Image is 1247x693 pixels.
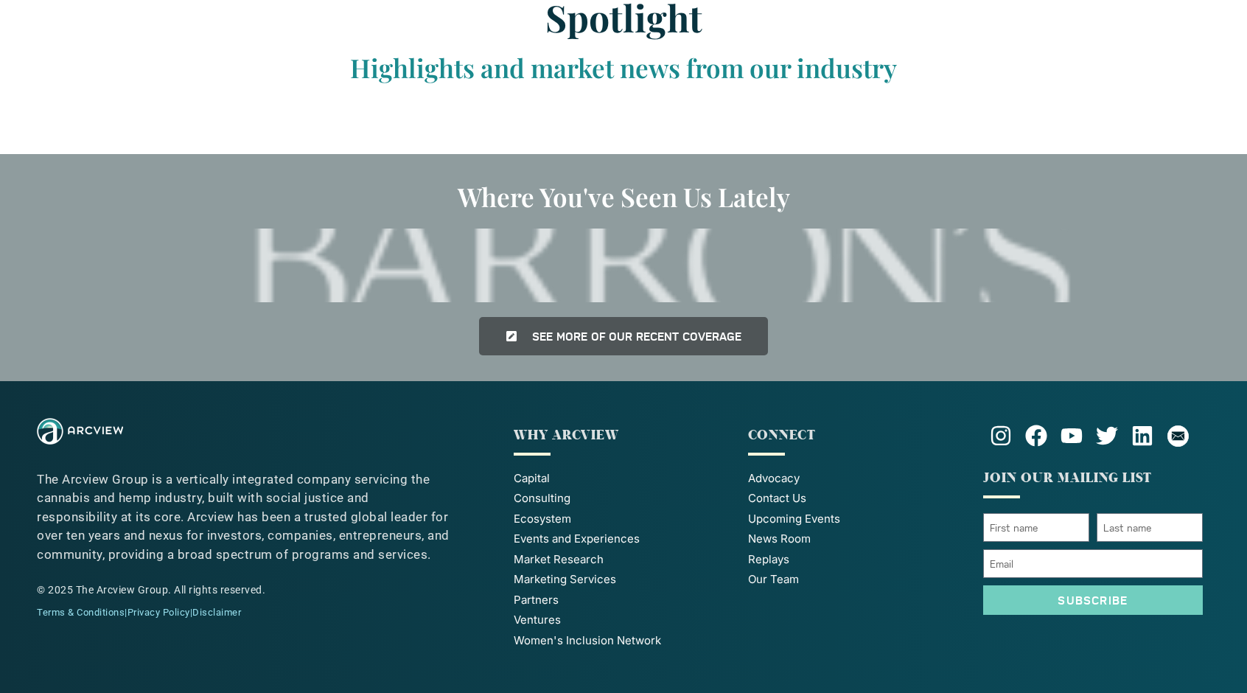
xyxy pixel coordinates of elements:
a: Our Team [748,571,968,588]
span: Market Research [514,551,604,568]
div: Slides [211,229,1095,302]
a: Terms & Conditions [37,607,125,618]
span: Marketing Services [514,571,616,588]
a: Capital [514,470,733,487]
span: See more of our recent coverage [532,330,741,342]
div: CONNECT [748,425,968,445]
a: Events and Experiences [514,531,733,548]
input: Email [983,549,1203,578]
a: News Room [748,531,968,548]
span: Partners [514,592,559,609]
a: Consulting [514,490,733,507]
span: Ventures [514,612,561,629]
h1: Where You've Seen Us Lately [211,180,1036,214]
a: Barron's [211,229,1095,302]
a: Market Research [514,551,733,568]
a: Marketing Services [514,571,733,588]
input: First name [983,513,1089,542]
span: Replays [748,551,789,568]
div: © 2025 The Arcview Group. All rights reserved. [37,582,451,598]
a: Ecosystem [514,511,733,528]
span: Advocacy [748,470,800,487]
a: Disclaimer [192,607,241,618]
div: | | [37,605,451,620]
a: Advocacy [748,470,968,487]
a: Contact Us [748,490,968,507]
span: Upcoming Events [748,511,840,528]
p: JOIN OUR MAILING LIST [983,468,1203,488]
span: Events and Experiences [514,531,640,548]
h2: Highlights and market news from our industry [209,51,1038,85]
a: Replays [748,551,968,568]
span: News Room [748,531,811,548]
span: Subscribe [1058,594,1128,606]
span: Capital [514,470,550,487]
p: The Arcview Group is a vertically integrated company servicing the cannabis and hemp industry, bu... [37,470,451,565]
span: Our Team [748,571,799,588]
span: Contact Us [748,490,806,507]
img: The Arcview Group [37,418,123,445]
a: Upcoming Events [748,511,968,528]
p: WHY ARCVIEW [514,425,733,445]
a: Partners [514,592,733,609]
button: Subscribe [983,585,1203,615]
a: Women's Inclusion Network [514,633,733,650]
a: See more of our recent coverage [479,317,768,355]
span: Consulting [514,490,570,507]
a: Privacy Policy [128,607,190,618]
a: Ventures [514,612,733,629]
span: Women's Inclusion Network [514,633,661,650]
input: Last name [1097,513,1203,542]
span: Ecosystem [514,511,571,528]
